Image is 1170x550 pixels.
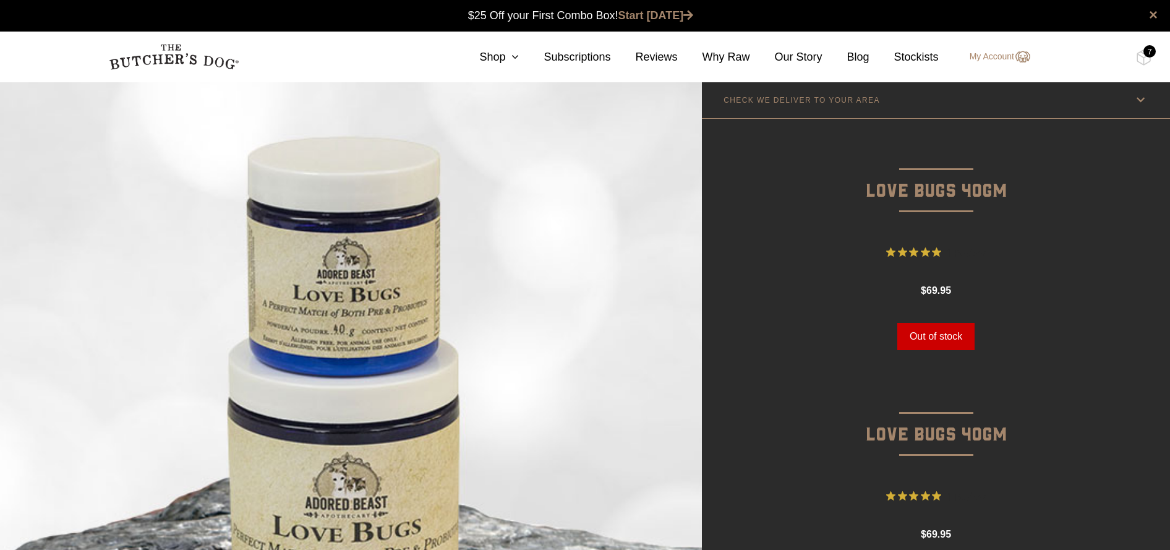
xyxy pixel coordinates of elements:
[886,243,986,262] button: Rated 5 out of 5 stars from 1 reviews. Jump to reviews.
[897,323,975,350] button: Out of stock
[618,9,694,22] a: Start [DATE]
[610,49,677,66] a: Reviews
[1149,7,1158,22] a: close
[822,49,869,66] a: Blog
[702,125,1170,218] p: Love Bugs 40gm
[921,285,926,296] span: $
[946,243,986,262] span: 1 Review
[750,49,822,66] a: Our Story
[519,49,610,66] a: Subscriptions
[1136,49,1151,66] img: TBD_Cart-Full.png
[678,49,750,66] a: Why Raw
[724,96,880,105] p: CHECK WE DELIVER TO YOUR AREA
[886,487,986,505] button: Rated 5 out of 5 stars from 1 reviews. Jump to reviews.
[455,49,519,66] a: Shop
[921,285,951,296] bdi: 69.95
[1143,45,1156,58] div: 7
[921,529,951,539] bdi: 69.95
[921,529,926,539] span: $
[946,487,986,505] span: 1 Review
[702,82,1170,118] a: CHECK WE DELIVER TO YOUR AREA
[702,369,1170,462] p: Love Bugs 40gm
[957,49,1030,64] a: My Account
[869,49,939,66] a: Stockists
